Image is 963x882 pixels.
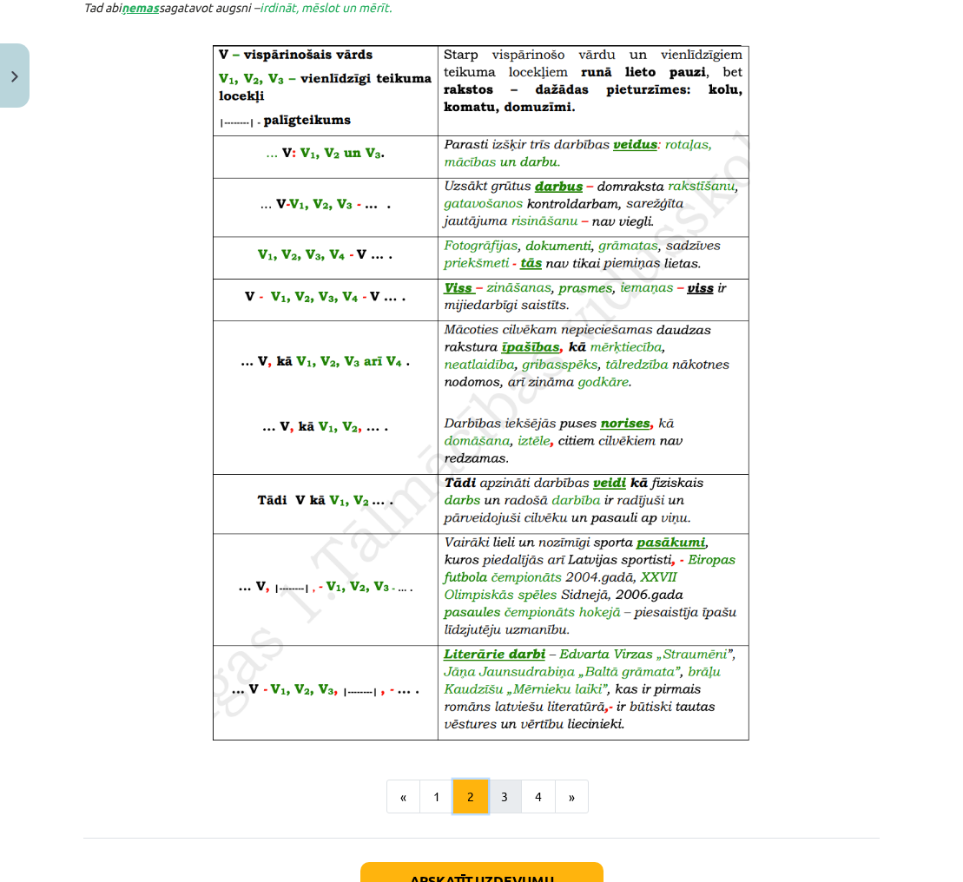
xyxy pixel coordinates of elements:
[521,780,556,814] button: 4
[555,780,589,814] button: »
[11,71,18,82] img: icon-close-lesson-0947bae3869378f0d4975bcd49f059093ad1ed9edebbc8119c70593378902aed.svg
[453,780,488,814] button: 2
[386,780,420,814] button: «
[487,780,522,814] button: 3
[83,780,880,814] nav: Page navigation example
[419,780,454,814] button: 1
